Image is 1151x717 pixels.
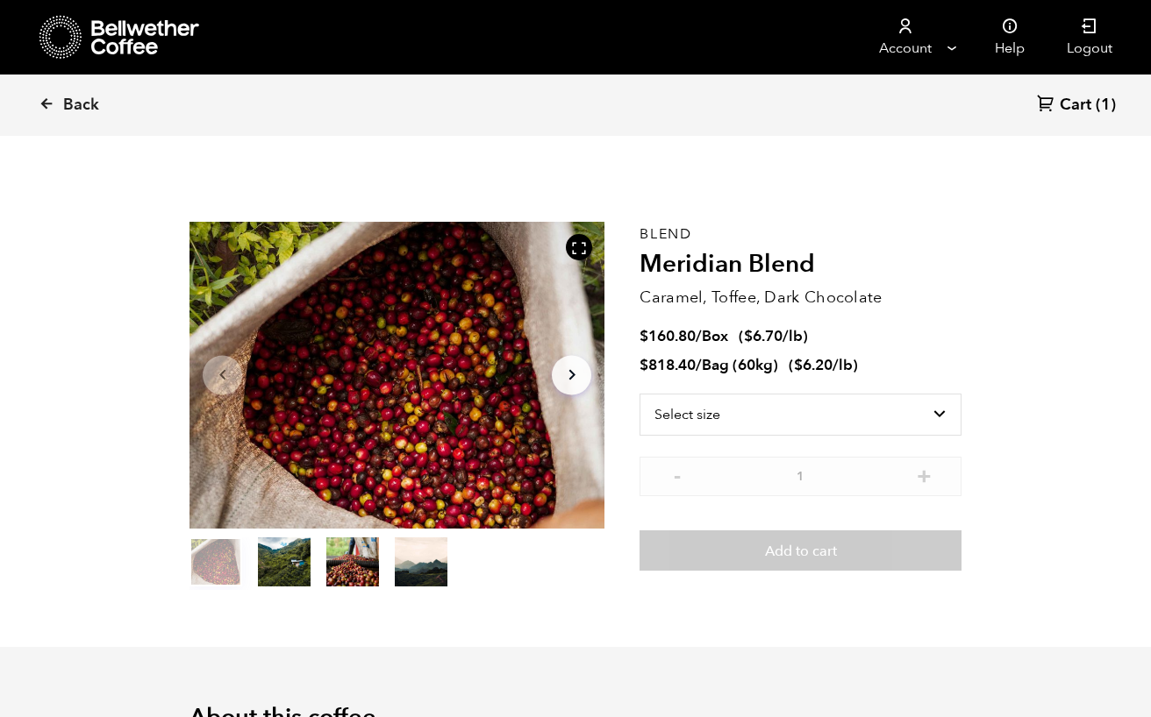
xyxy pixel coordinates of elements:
a: Cart (1) [1037,94,1116,117]
span: Bag (60kg) [702,355,778,375]
span: $ [794,355,803,375]
bdi: 6.20 [794,355,833,375]
span: Back [63,95,99,116]
span: $ [640,355,648,375]
span: / [696,326,702,346]
span: $ [640,326,648,346]
p: Caramel, Toffee, Dark Chocolate [640,286,962,309]
span: ( ) [739,326,808,346]
span: Cart [1060,95,1091,116]
h2: Meridian Blend [640,250,962,280]
span: /lb [783,326,803,346]
span: Box [702,326,728,346]
span: / [696,355,702,375]
bdi: 160.80 [640,326,696,346]
span: (1) [1096,95,1116,116]
bdi: 818.40 [640,355,696,375]
button: - [666,465,688,483]
span: $ [744,326,753,346]
span: ( ) [789,355,858,375]
button: + [913,465,935,483]
bdi: 6.70 [744,326,783,346]
span: /lb [833,355,853,375]
button: Add to cart [640,530,962,571]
